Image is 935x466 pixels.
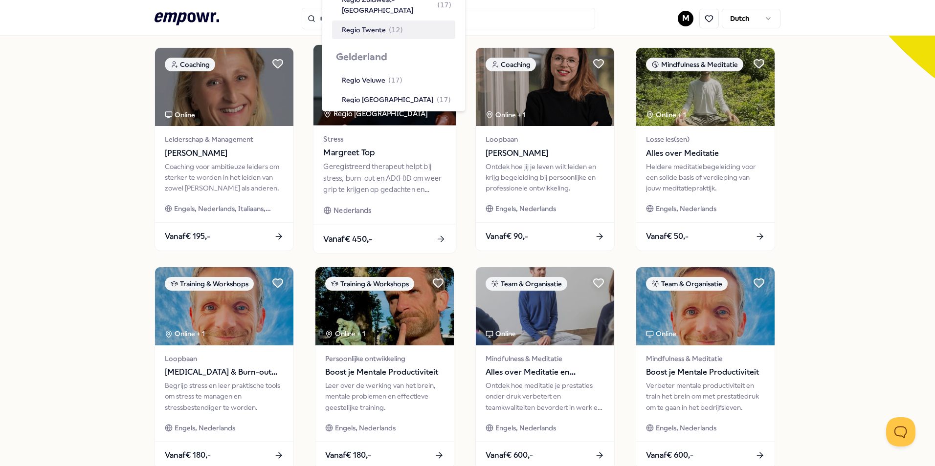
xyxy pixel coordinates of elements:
[486,147,604,160] span: [PERSON_NAME]
[486,161,604,194] div: Ontdek hoe jij je leven wilt leiden en krijg begeleiding bij persoonlijke en professionele ontwik...
[389,24,403,35] span: ( 12 )
[165,147,284,160] span: [PERSON_NAME]
[174,203,284,214] span: Engels, Nederlands, Italiaans, Zweeds
[678,11,693,26] button: M
[646,147,765,160] span: Alles over Meditatie
[486,134,604,145] span: Loopbaan
[325,449,371,462] span: Vanaf € 180,-
[656,203,716,214] span: Engels, Nederlands
[646,353,765,364] span: Mindfulness & Meditatie
[315,267,454,345] img: package image
[475,47,615,251] a: package imageCoachingOnline + 1Loopbaan[PERSON_NAME]Ontdek hoe jij je leven wilt leiden en krijg ...
[486,380,604,413] div: Ontdek hoe meditatie je prestaties onder druk verbetert en teamkwaliteiten bevordert in werk en l...
[486,449,533,462] span: Vanaf € 600,-
[486,58,536,71] div: Coaching
[486,328,516,339] div: Online
[325,277,414,291] div: Training & Workshops
[313,44,457,254] a: package imageCoachingRegio [GEOGRAPHIC_DATA] StressMargreet TopGeregistreerd therapeut helpt bij ...
[165,230,210,243] span: Vanaf € 195,-
[325,380,444,413] div: Leer over de werking van het brein, mentale problemen en effectieve geestelijke training.
[325,328,365,339] div: Online + 1
[165,109,195,120] div: Online
[165,366,284,379] span: [MEDICAL_DATA] & Burn-out Preventie
[323,108,429,120] div: Regio [GEOGRAPHIC_DATA]
[646,109,686,120] div: Online + 1
[165,277,254,291] div: Training & Workshops
[342,75,402,85] div: Regio Veluwe
[437,94,451,105] span: ( 17 )
[486,109,526,120] div: Online + 1
[646,380,765,413] div: Verbeter mentale productiviteit en train het brein om met prestatiedruk om te gaan in het bedrijf...
[636,267,775,345] img: package image
[486,353,604,364] span: Mindfulness & Meditatie
[886,417,915,446] iframe: Help Scout Beacon - Open
[495,423,556,433] span: Engels, Nederlands
[476,48,614,126] img: package image
[646,230,689,243] span: Vanaf € 50,-
[155,48,293,126] img: package image
[323,133,445,145] span: Stress
[646,58,743,71] div: Mindfulness & Meditatie
[165,353,284,364] span: Loopbaan
[323,161,445,195] div: Geregistreerd therapeut helpt bij stress, burn-out en AD(H)D om weer grip te krijgen op gedachten...
[165,380,284,413] div: Begrijp stress en leer praktische tools om stress te managen en stressbestendiger te worden.
[165,328,205,339] div: Online + 1
[175,423,235,433] span: Engels, Nederlands
[486,366,604,379] span: Alles over Meditatie en periodieke sessies
[636,48,775,126] img: package image
[636,47,775,251] a: package imageMindfulness & MeditatieOnline + 1Losse les(sen)Alles over MeditatieHeldere meditatie...
[495,203,556,214] span: Engels, Nederlands
[165,58,215,71] div: Coaching
[335,423,396,433] span: Engels, Nederlands
[155,267,293,345] img: package image
[646,277,728,291] div: Team & Organisatie
[155,47,294,251] a: package imageCoachingOnlineLeiderschap & Management[PERSON_NAME]Coaching voor ambitieuze leiders ...
[165,449,211,462] span: Vanaf € 180,-
[302,8,595,29] input: Search for products, categories or subcategories
[342,24,403,35] div: Regio Twente
[646,366,765,379] span: Boost je Mentale Productiviteit
[165,134,284,145] span: Leiderschap & Management
[486,277,567,291] div: Team & Organisatie
[646,328,676,339] div: Online
[325,353,444,364] span: Persoonlijke ontwikkeling
[325,366,444,379] span: Boost je Mentale Productiviteit
[656,423,716,433] span: Engels, Nederlands
[342,94,451,105] div: Regio [GEOGRAPHIC_DATA]
[165,161,284,194] div: Coaching voor ambitieuze leiders om sterker te worden in het leiden van zowel [PERSON_NAME] als a...
[323,233,372,245] span: Vanaf € 450,-
[646,134,765,145] span: Losse les(sen)
[486,230,528,243] span: Vanaf € 90,-
[646,161,765,194] div: Heldere meditatiebegeleiding voor een solide basis of verdieping van jouw meditatiepraktijk.
[646,449,693,462] span: Vanaf € 600,-
[334,205,371,216] span: Nederlands
[388,75,402,85] span: ( 17 )
[323,147,445,159] span: Margreet Top
[313,45,456,126] img: package image
[476,267,614,345] img: package image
